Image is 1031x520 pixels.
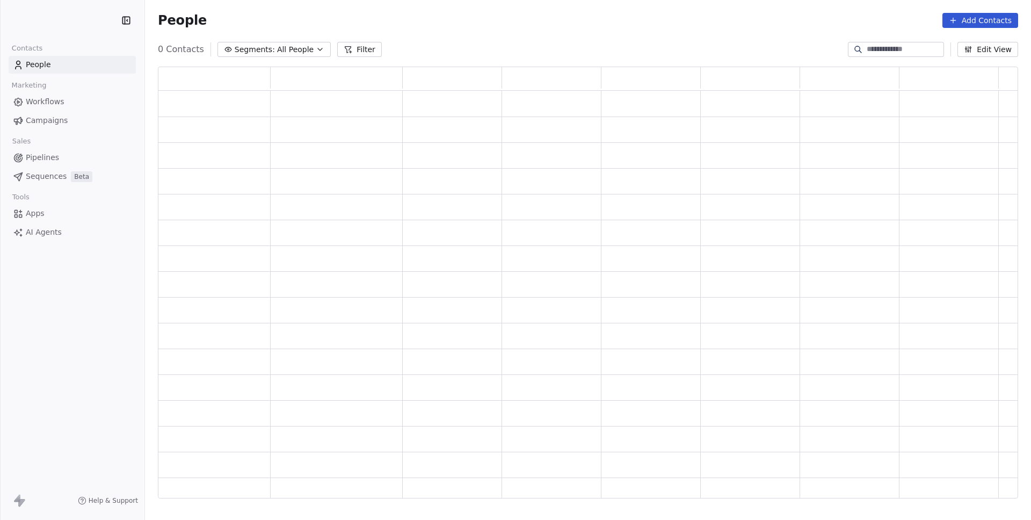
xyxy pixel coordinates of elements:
span: Help & Support [89,496,138,505]
span: Contacts [7,40,47,56]
span: Workflows [26,96,64,107]
a: SequencesBeta [9,168,136,185]
span: Sequences [26,171,67,182]
span: Apps [26,208,45,219]
a: People [9,56,136,74]
a: Apps [9,205,136,222]
button: Edit View [957,42,1018,57]
span: Campaigns [26,115,68,126]
a: Help & Support [78,496,138,505]
span: People [158,12,207,28]
span: All People [277,44,314,55]
span: Tools [8,189,34,205]
a: Pipelines [9,149,136,167]
a: AI Agents [9,223,136,241]
span: 0 Contacts [158,43,204,56]
button: Add Contacts [942,13,1018,28]
button: Filter [337,42,382,57]
a: Campaigns [9,112,136,129]
span: Marketing [7,77,51,93]
span: Segments: [235,44,275,55]
span: People [26,59,51,70]
span: Sales [8,133,35,149]
span: AI Agents [26,227,62,238]
span: Pipelines [26,152,59,163]
a: Workflows [9,93,136,111]
span: Beta [71,171,92,182]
